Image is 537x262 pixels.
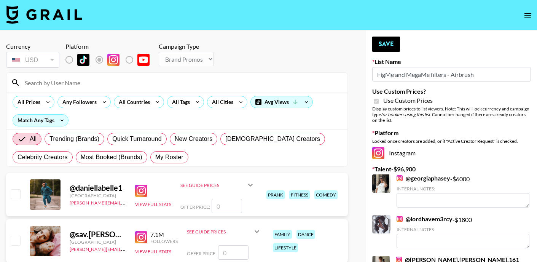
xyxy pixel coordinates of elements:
[520,8,535,23] button: open drawer
[372,88,531,95] label: Use Custom Prices?
[180,204,210,210] span: Offer Price:
[159,43,214,50] div: Campaign Type
[397,174,450,182] a: @georgiaphasey
[397,215,453,223] a: @lordhavem3rcy
[187,229,252,235] div: See Guide Prices
[372,58,531,65] label: List Name
[49,134,99,144] span: Trending (Brands)
[137,54,150,66] img: YouTube
[207,96,235,108] div: All Cities
[135,231,147,243] img: Instagram
[18,153,68,162] span: Celebrity Creators
[397,227,529,232] div: Internal Notes:
[8,53,58,67] div: USD
[372,37,400,52] button: Save
[397,216,403,222] img: Instagram
[372,147,531,159] div: Instagram
[266,190,285,199] div: prank
[273,243,298,252] div: lifestyle
[70,193,126,198] div: [GEOGRAPHIC_DATA]
[397,174,529,208] div: - $ 6000
[225,134,320,144] span: [DEMOGRAPHIC_DATA] Creators
[150,231,178,238] div: 7.1M
[397,215,529,248] div: - $ 1800
[167,96,191,108] div: All Tags
[20,77,343,89] input: Search by User Name
[70,198,182,206] a: [PERSON_NAME][EMAIL_ADDRESS][DOMAIN_NAME]
[155,153,183,162] span: My Roster
[70,245,182,252] a: [PERSON_NAME][EMAIL_ADDRESS][DOMAIN_NAME]
[6,43,59,50] div: Currency
[180,176,255,194] div: See Guide Prices
[372,147,384,159] img: Instagram
[70,239,126,245] div: [GEOGRAPHIC_DATA]
[175,134,213,144] span: New Creators
[372,106,531,123] div: Display custom prices to list viewers. Note: This will lock currency and campaign type . Cannot b...
[30,134,37,144] span: All
[135,201,171,207] button: View Full Stats
[65,52,156,68] div: List locked to Instagram.
[397,186,529,192] div: Internal Notes:
[372,129,531,137] label: Platform
[289,190,310,199] div: fitness
[187,251,217,256] span: Offer Price:
[58,96,98,108] div: Any Followers
[77,54,89,66] img: TikTok
[6,5,82,24] img: Grail Talent
[187,222,261,241] div: See Guide Prices
[273,230,292,239] div: family
[107,54,120,66] img: Instagram
[81,153,142,162] span: Most Booked (Brands)
[135,249,171,254] button: View Full Stats
[397,175,403,181] img: Instagram
[180,182,246,188] div: See Guide Prices
[372,165,531,173] label: Talent - $ 96,900
[65,43,156,50] div: Platform
[135,185,147,197] img: Instagram
[314,190,338,199] div: comedy
[381,112,430,117] em: for bookers using this list
[218,245,249,260] input: 0
[251,96,312,108] div: Avg Views
[212,199,242,213] input: 0
[70,230,126,239] div: @ sav.[PERSON_NAME]
[13,115,68,126] div: Match Any Tags
[150,238,178,244] div: Followers
[13,96,42,108] div: All Prices
[296,230,315,239] div: dance
[372,138,531,144] div: Locked once creators are added, or if "Active Creator Request" is checked.
[70,183,126,193] div: @ daniellabelle1
[114,96,151,108] div: All Countries
[112,134,162,144] span: Quick Turnaround
[383,97,433,104] span: Use Custom Prices
[6,50,59,69] div: Currency is locked to USD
